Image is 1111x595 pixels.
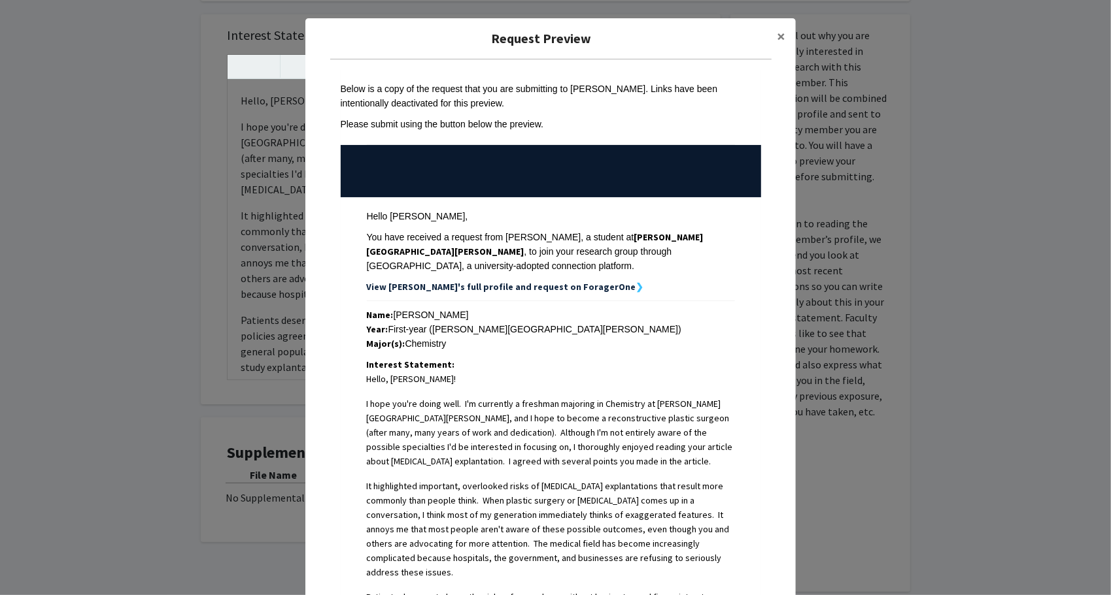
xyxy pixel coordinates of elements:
[367,372,735,386] p: Hello, [PERSON_NAME]!
[367,336,735,351] div: Chemistry
[316,29,766,48] h5: Request Preview
[367,322,735,336] div: First-year ([PERSON_NAME][GEOGRAPHIC_DATA][PERSON_NAME])
[367,396,735,468] p: I hope you're doing well. I'm currently a freshman majoring in Chemistry at [PERSON_NAME][GEOGRAP...
[341,82,761,110] div: Below is a copy of the request that you are submitting to [PERSON_NAME]. Links have been intentio...
[367,323,388,335] strong: Year:
[367,308,735,322] div: [PERSON_NAME]
[367,359,455,370] strong: Interest Statement:
[636,281,644,293] strong: ❯
[766,18,796,55] button: Close
[341,117,761,131] div: Please submit using the button below the preview.
[367,338,405,349] strong: Major(s):
[10,536,56,585] iframe: Chat
[367,281,636,293] strong: View [PERSON_NAME]'s full profile and request on ForagerOne
[367,309,394,321] strong: Name:
[367,479,735,579] p: It highlighted important, overlooked risks of [MEDICAL_DATA] explantations that result more commo...
[367,230,735,273] div: You have received a request from [PERSON_NAME], a student at , to join your research group throug...
[777,26,785,46] span: ×
[367,209,735,223] div: Hello [PERSON_NAME],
